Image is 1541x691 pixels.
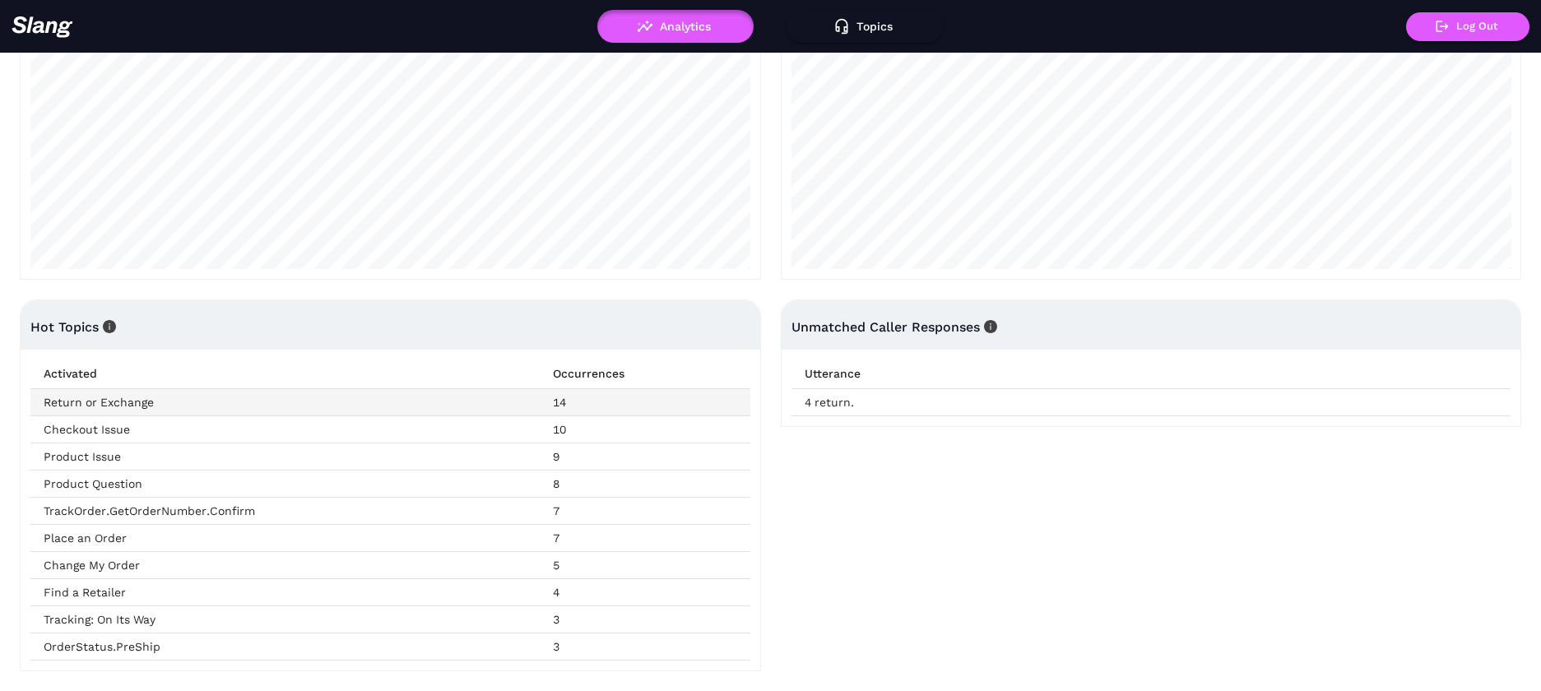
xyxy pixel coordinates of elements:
[540,389,750,416] td: 14
[30,579,540,606] td: Find a Retailer
[540,471,750,498] td: 8
[99,320,116,333] span: info-circle
[30,416,540,443] td: Checkout Issue
[30,359,540,389] th: Activated
[597,10,754,43] button: Analytics
[30,389,540,416] td: Return or Exchange
[540,579,750,606] td: 4
[791,319,997,335] span: Unmatched Caller Responses
[540,525,750,552] td: 7
[540,359,750,389] th: Occurrences
[540,498,750,525] td: 7
[791,359,1511,389] th: Utterance
[30,552,540,579] td: Change My Order
[540,416,750,443] td: 10
[30,319,116,335] span: Hot Topics
[597,20,754,31] a: Analytics
[791,389,1511,416] td: 4 return.
[540,552,750,579] td: 5
[30,498,540,525] td: TrackOrder.GetOrderNumber.Confirm
[540,443,750,471] td: 9
[1406,12,1529,41] button: Log Out
[980,320,997,333] span: info-circle
[540,606,750,633] td: 3
[540,633,750,661] td: 3
[30,633,540,661] td: OrderStatus.PreShip
[30,525,540,552] td: Place an Order
[30,443,540,471] td: Product Issue
[30,606,540,633] td: Tracking: On Its Way
[30,471,540,498] td: Product Question
[12,16,73,38] img: 623511267c55cb56e2f2a487_logo2.png
[787,10,943,43] button: Topics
